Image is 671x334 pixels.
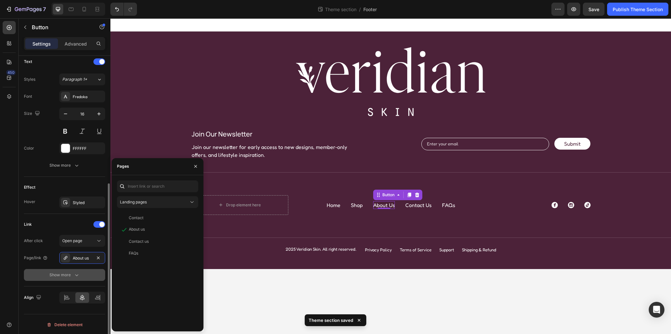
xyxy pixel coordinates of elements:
[117,180,198,192] input: Insert link or search
[359,6,361,13] span: /
[363,6,377,13] span: Footer
[24,59,32,65] div: Text
[81,111,247,121] h2: join our newsletter
[332,183,345,191] a: FAQs
[129,250,138,256] div: FAQs
[24,94,32,99] div: Font
[24,199,35,205] div: Hover
[311,119,439,132] input: Enter your email
[583,3,604,16] button: Save
[120,199,147,204] span: Landing pages
[73,200,104,206] div: Styled
[649,302,664,318] div: Open Intercom Messenger
[24,145,34,151] div: Color
[62,76,87,82] span: Paragraph 1*
[295,183,321,191] a: Contact Us
[81,125,247,140] p: Join our newsletter for early access to new designs, member‑only offers, and lifestyle inspiration.
[216,183,230,191] a: Home
[6,70,16,75] div: 450
[73,94,104,100] div: Fredoka
[24,255,48,261] div: Page/link
[24,293,43,302] div: Align
[588,7,599,12] span: Save
[43,5,46,13] p: 7
[110,18,671,334] iframe: Design area
[329,228,344,235] a: Support
[129,226,145,232] div: About us
[117,163,129,169] div: Pages
[263,183,284,191] a: About Us
[116,184,150,189] div: Drop element here
[185,29,375,98] img: gempages_579986419619987989-9cd04447-7a57-44fc-9a7e-dfc1c77630c5.svg
[73,255,92,261] div: About us
[255,228,281,235] a: Privacy Policy
[352,228,386,235] a: Shipping & Refund
[24,269,105,281] button: Show more
[271,174,285,179] div: Button
[110,3,137,16] div: Undo/Redo
[47,321,83,329] div: Delete element
[24,320,105,330] button: Delete element
[24,238,43,244] div: After click
[3,3,49,16] button: 7
[24,184,35,190] div: Effect
[24,159,105,171] button: Show more
[49,162,80,169] div: Show more
[454,121,470,129] div: Submit
[613,6,663,13] div: Publish Theme Section
[175,228,246,234] p: 2025 Veridian Skin. All right reserved.
[117,196,198,208] button: Landing pages
[24,109,41,118] div: Size
[62,238,82,243] span: Open page
[240,183,252,191] a: Shop
[32,23,87,31] p: Button
[65,40,87,47] p: Advanced
[24,221,32,227] div: Link
[59,73,105,85] button: Paragraph 1*
[129,215,144,221] div: Contact
[59,235,105,247] button: Open page
[24,76,35,82] div: Styles
[49,272,80,278] div: Show more
[309,317,353,324] p: Theme section saved
[73,146,104,152] div: FFFFFF
[607,3,668,16] button: Publish Theme Section
[32,40,51,47] p: Settings
[289,228,321,235] a: Terms of Service
[444,119,480,131] button: Submit
[324,6,358,13] span: Theme section
[129,239,149,244] div: Contact us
